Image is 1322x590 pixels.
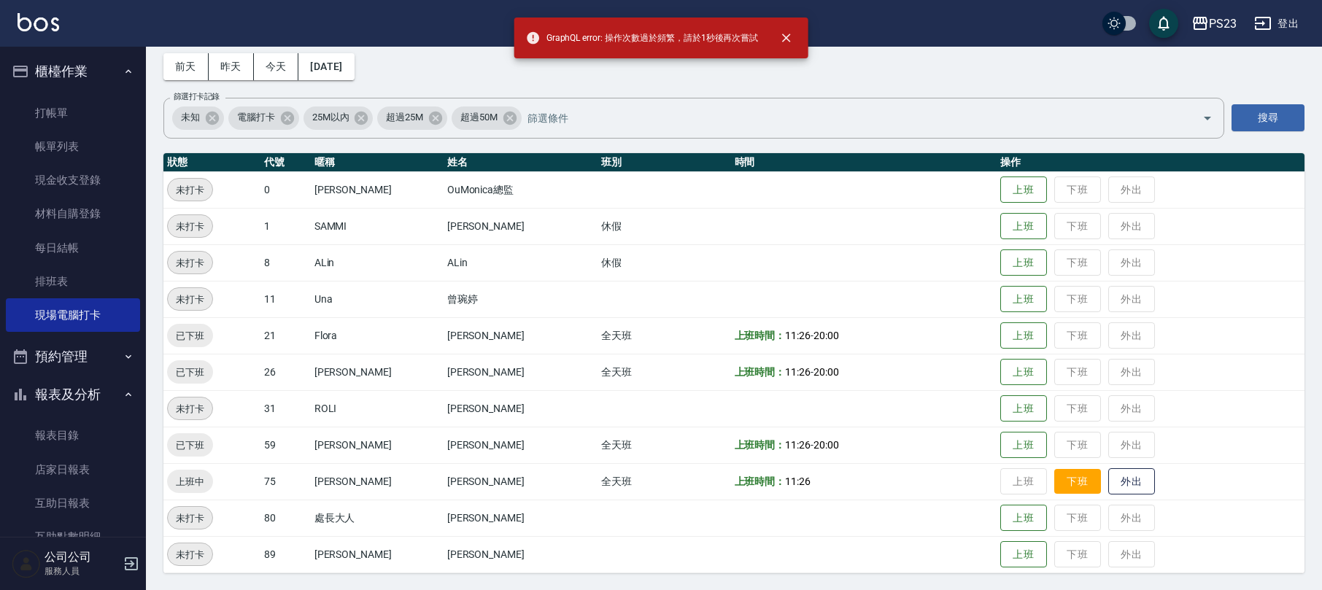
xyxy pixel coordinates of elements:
button: 上班 [1000,176,1047,203]
div: 25M以內 [304,106,374,130]
td: [PERSON_NAME] [444,427,598,463]
b: 上班時間： [735,439,786,451]
td: 89 [260,536,311,572]
h5: 公司公司 [45,550,119,564]
td: [PERSON_NAME] [444,208,598,244]
td: 全天班 [598,354,730,390]
a: 排班表 [6,265,140,298]
button: 上班 [1000,432,1047,459]
th: 時間 [731,153,997,172]
button: 上班 [1000,213,1047,240]
td: ALin [311,244,444,281]
th: 班別 [598,153,730,172]
td: 曾琬婷 [444,281,598,317]
button: 上班 [1000,541,1047,568]
button: 登出 [1248,10,1304,37]
label: 篩選打卡記錄 [174,91,220,102]
td: Flora [311,317,444,354]
span: 11:26 [785,330,811,341]
a: 互助點數明細 [6,520,140,554]
span: 11:26 [785,439,811,451]
button: 外出 [1108,468,1155,495]
button: 櫃檯作業 [6,53,140,90]
button: 前天 [163,53,209,80]
td: [PERSON_NAME] [444,500,598,536]
span: 未打卡 [168,292,212,307]
button: close [770,22,802,54]
div: 超過25M [377,106,447,130]
b: 上班時間： [735,330,786,341]
td: 0 [260,171,311,208]
td: 全天班 [598,317,730,354]
a: 現場電腦打卡 [6,298,140,332]
span: 超過50M [452,110,506,125]
td: [PERSON_NAME] [444,463,598,500]
span: 已下班 [167,328,213,343]
td: Una [311,281,444,317]
td: [PERSON_NAME] [311,427,444,463]
span: 25M以內 [304,110,358,125]
span: 11:26 [785,476,811,487]
td: - [731,354,997,390]
td: ALin [444,244,598,281]
td: - [731,317,997,354]
td: - [731,427,997,463]
span: 20:00 [813,330,839,341]
input: 篩選條件 [524,105,1177,131]
a: 每日結帳 [6,231,140,265]
button: 上班 [1000,505,1047,532]
button: 下班 [1054,469,1101,494]
b: 上班時間： [735,476,786,487]
th: 操作 [997,153,1304,172]
img: Person [12,549,41,578]
th: 暱稱 [311,153,444,172]
span: 未知 [172,110,209,125]
span: 未打卡 [168,219,212,234]
button: 上班 [1000,395,1047,422]
span: 已下班 [167,365,213,380]
img: Logo [18,13,59,31]
b: 上班時間： [735,366,786,378]
span: 20:00 [813,366,839,378]
button: 上班 [1000,359,1047,386]
td: SAMMI [311,208,444,244]
th: 姓名 [444,153,598,172]
button: 昨天 [209,53,254,80]
a: 現金收支登錄 [6,163,140,197]
td: [PERSON_NAME] [311,463,444,500]
td: 處長大人 [311,500,444,536]
div: 未知 [172,106,224,130]
button: PS23 [1186,9,1242,39]
a: 打帳單 [6,96,140,130]
td: 全天班 [598,427,730,463]
button: 上班 [1000,249,1047,276]
td: 休假 [598,208,730,244]
p: 服務人員 [45,564,119,578]
a: 材料自購登錄 [6,197,140,230]
button: save [1149,9,1178,38]
span: 超過25M [377,110,432,125]
button: 上班 [1000,286,1047,313]
td: [PERSON_NAME] [311,536,444,572]
td: 全天班 [598,463,730,500]
th: 狀態 [163,153,260,172]
button: Open [1196,106,1219,130]
button: 報表及分析 [6,376,140,414]
span: 未打卡 [168,547,212,562]
button: 上班 [1000,322,1047,349]
th: 代號 [260,153,311,172]
a: 店家日報表 [6,453,140,486]
td: 75 [260,463,311,500]
td: 59 [260,427,311,463]
span: 未打卡 [168,401,212,416]
button: 搜尋 [1232,104,1304,131]
td: [PERSON_NAME] [311,354,444,390]
span: 電腦打卡 [228,110,284,125]
button: 預約管理 [6,338,140,376]
td: 80 [260,500,311,536]
td: [PERSON_NAME] [444,390,598,427]
span: 未打卡 [168,511,212,526]
td: [PERSON_NAME] [444,317,598,354]
td: 1 [260,208,311,244]
td: 26 [260,354,311,390]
